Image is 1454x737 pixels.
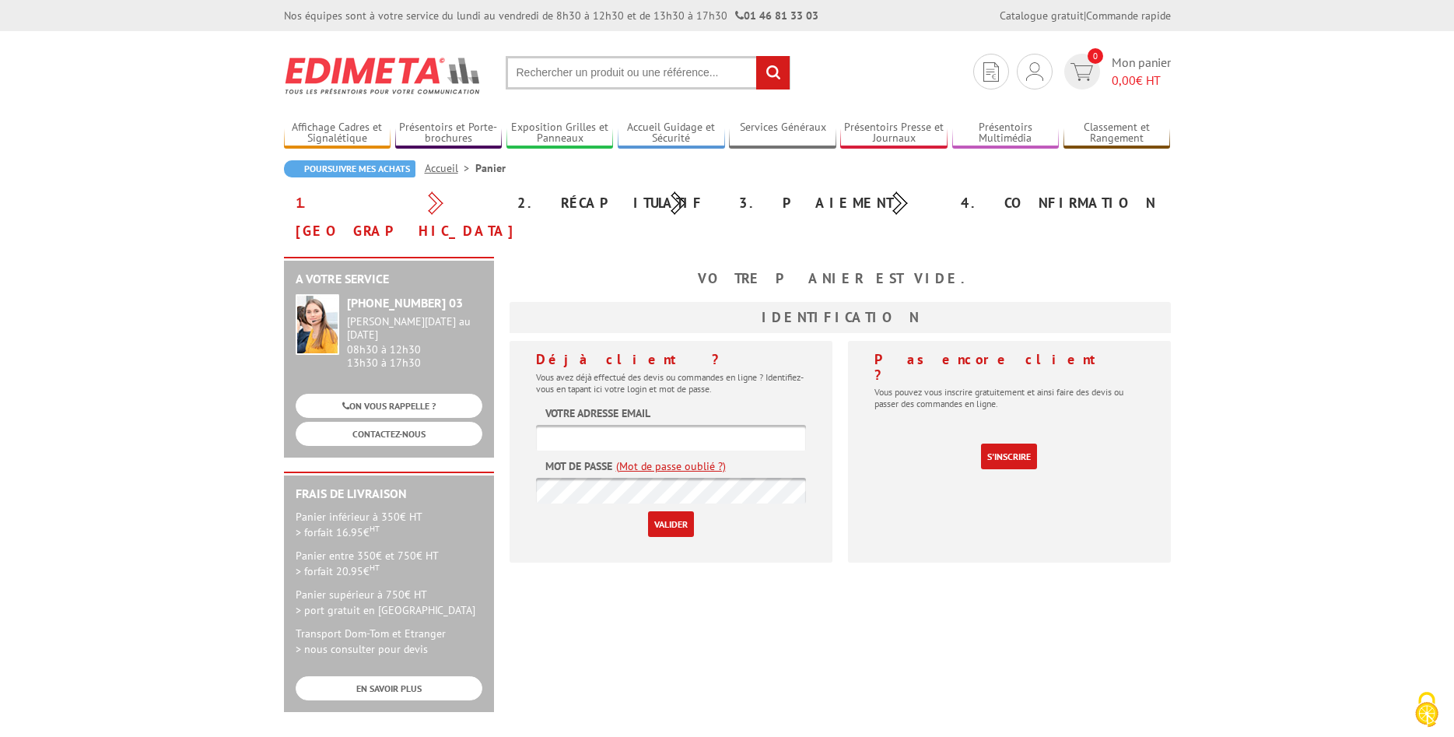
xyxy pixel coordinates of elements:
[506,189,727,217] div: 2. Récapitulatif
[475,160,506,176] li: Panier
[616,458,726,474] a: (Mot de passe oublié ?)
[284,47,482,104] img: Edimeta
[874,352,1144,383] h4: Pas encore client ?
[347,315,482,369] div: 08h30 à 12h30 13h30 à 17h30
[347,295,463,311] strong: [PHONE_NUMBER] 03
[840,121,948,146] a: Présentoirs Presse et Journaux
[536,371,806,395] p: Vous avez déjà effectué des devis ou commandes en ligne ? Identifiez-vous en tapant ici votre log...
[284,189,506,245] div: 1. [GEOGRAPHIC_DATA]
[395,121,503,146] a: Présentoirs et Porte-brochures
[296,487,482,501] h2: Frais de Livraison
[284,121,391,146] a: Affichage Cadres et Signalétique
[1088,48,1103,64] span: 0
[727,189,949,217] div: 3. Paiement
[296,603,475,617] span: > port gratuit en [GEOGRAPHIC_DATA]
[952,121,1060,146] a: Présentoirs Multimédia
[296,422,482,446] a: CONTACTEZ-NOUS
[296,626,482,657] p: Transport Dom-Tom et Etranger
[1407,690,1446,729] img: Cookies (fenêtre modale)
[296,394,482,418] a: ON VOUS RAPPELLE ?
[545,405,650,421] label: Votre adresse email
[425,161,475,175] a: Accueil
[1026,62,1043,81] img: devis rapide
[1070,63,1093,81] img: devis rapide
[296,587,482,618] p: Panier supérieur à 750€ HT
[1060,54,1171,89] a: devis rapide 0 Mon panier 0,00€ HT
[296,564,380,578] span: > forfait 20.95€
[510,302,1171,333] h3: Identification
[1000,8,1171,23] div: |
[735,9,818,23] strong: 01 46 81 33 03
[284,8,818,23] div: Nos équipes sont à votre service du lundi au vendredi de 8h30 à 12h30 et de 13h30 à 17h30
[506,121,614,146] a: Exposition Grilles et Panneaux
[1112,54,1171,89] span: Mon panier
[1086,9,1171,23] a: Commande rapide
[296,294,339,355] img: widget-service.jpg
[296,642,428,656] span: > nous consulter pour devis
[296,676,482,700] a: EN SAVOIR PLUS
[296,525,380,539] span: > forfait 16.95€
[1400,684,1454,737] button: Cookies (fenêtre modale)
[729,121,836,146] a: Services Généraux
[618,121,725,146] a: Accueil Guidage et Sécurité
[1112,72,1136,88] span: 0,00
[1063,121,1171,146] a: Classement et Rangement
[874,386,1144,409] p: Vous pouvez vous inscrire gratuitement et ainsi faire des devis ou passer des commandes en ligne.
[296,548,482,579] p: Panier entre 350€ et 750€ HT
[1112,72,1171,89] span: € HT
[296,272,482,286] h2: A votre service
[284,160,415,177] a: Poursuivre mes achats
[949,189,1171,217] div: 4. Confirmation
[983,62,999,82] img: devis rapide
[648,511,694,537] input: Valider
[347,315,482,342] div: [PERSON_NAME][DATE] au [DATE]
[536,352,806,367] h4: Déjà client ?
[296,509,482,540] p: Panier inférieur à 350€ HT
[545,458,612,474] label: Mot de passe
[370,523,380,534] sup: HT
[756,56,790,89] input: rechercher
[981,444,1037,469] a: S'inscrire
[1000,9,1084,23] a: Catalogue gratuit
[698,269,983,287] b: Votre panier est vide.
[506,56,790,89] input: Rechercher un produit ou une référence...
[370,562,380,573] sup: HT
